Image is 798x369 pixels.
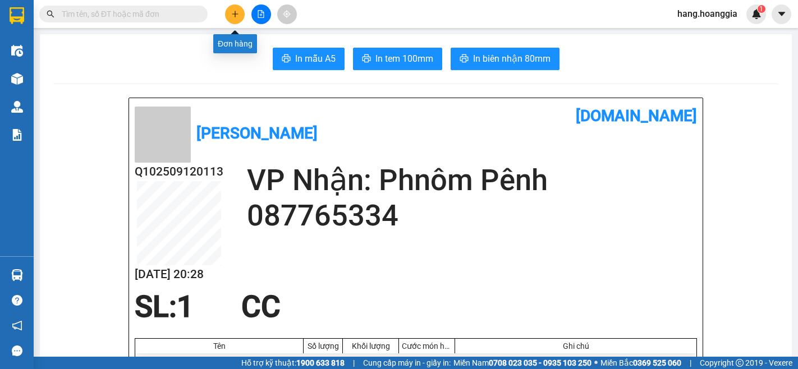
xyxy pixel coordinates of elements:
[257,10,265,18] span: file-add
[473,52,551,66] span: In biên nhận 80mm
[11,73,23,85] img: warehouse-icon
[489,358,591,367] strong: 0708 023 035 - 0935 103 250
[225,4,245,24] button: plus
[690,357,691,369] span: |
[247,198,697,233] h2: 087765334
[296,358,345,367] strong: 1900 633 818
[177,289,194,324] span: 1
[458,342,694,350] div: Ghi chú
[283,10,291,18] span: aim
[231,10,239,18] span: plus
[247,163,697,198] h2: VP Nhận: Phnôm Pênh
[633,358,681,367] strong: 0369 525 060
[353,48,442,70] button: printerIn tem 100mm
[12,345,22,356] span: message
[11,129,23,141] img: solution-icon
[375,52,433,66] span: In tem 100mm
[11,101,23,113] img: warehouse-icon
[777,9,787,19] span: caret-down
[251,4,271,24] button: file-add
[138,342,300,350] div: Tên
[451,48,559,70] button: printerIn biên nhận 80mm
[277,4,297,24] button: aim
[346,342,396,350] div: Khối lượng
[135,163,223,181] h2: Q102509120113
[363,357,451,369] span: Cung cấp máy in - giấy in:
[10,7,24,24] img: logo-vxr
[135,289,177,324] span: SL:
[402,342,452,350] div: Cước món hàng
[62,8,194,20] input: Tìm tên, số ĐT hoặc mã đơn
[213,34,257,53] div: Đơn hàng
[241,357,345,369] span: Hỗ trợ kỹ thuật:
[758,5,765,13] sup: 1
[235,290,287,324] div: CC
[295,52,336,66] span: In mẫu A5
[306,342,340,350] div: Số lượng
[282,54,291,64] span: printer
[353,357,355,369] span: |
[772,4,791,24] button: caret-down
[196,124,318,142] b: [PERSON_NAME]
[362,54,371,64] span: printer
[47,10,54,18] span: search
[736,359,744,367] span: copyright
[12,320,22,331] span: notification
[751,9,762,19] img: icon-new-feature
[460,54,469,64] span: printer
[453,357,591,369] span: Miền Nam
[11,269,23,281] img: warehouse-icon
[273,48,345,70] button: printerIn mẫu A5
[594,361,598,365] span: ⚪️
[12,295,22,306] span: question-circle
[576,107,697,125] b: [DOMAIN_NAME]
[600,357,681,369] span: Miền Bắc
[668,7,746,21] span: hang.hoanggia
[135,265,223,284] h2: [DATE] 20:28
[759,5,763,13] span: 1
[11,45,23,57] img: warehouse-icon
